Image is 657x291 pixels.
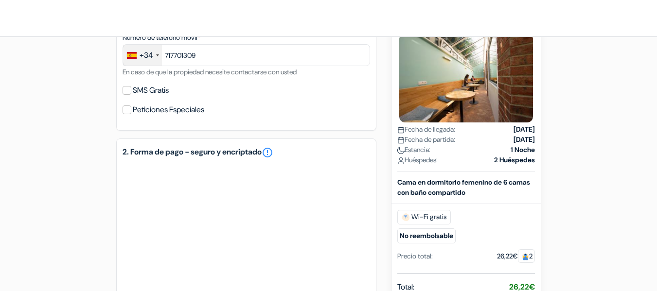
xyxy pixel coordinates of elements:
[514,124,535,135] strong: [DATE]
[397,137,405,144] img: calendar.svg
[397,147,405,154] img: moon.svg
[123,33,200,43] label: Número de teléfono móvil
[262,147,273,158] a: error_outline
[518,249,535,263] span: 2
[397,210,451,224] span: Wi-Fi gratis
[123,68,297,76] small: En caso de que la propiedad necesite contactarse con usted
[522,253,529,260] img: guest.svg
[402,213,409,221] img: free_wifi.svg
[494,155,535,165] strong: 2 Huéspedes
[12,10,133,27] img: AlberguesJuveniles.es
[397,124,455,135] span: Fecha de llegada:
[123,147,370,158] h5: 2. Forma de pago - seguro y encriptado
[133,103,204,117] label: Peticiones Especiales
[397,251,433,261] div: Precio total:
[140,50,153,61] div: +34
[397,157,405,164] img: user_icon.svg
[397,135,455,145] span: Fecha de partida:
[123,45,162,66] div: Spain (España): +34
[511,145,535,155] strong: 1 Noche
[397,178,530,197] b: Cama en dormitorio femenino de 6 camas con baño compartido
[133,84,169,97] label: SMS Gratis
[514,135,535,145] strong: [DATE]
[397,126,405,134] img: calendar.svg
[397,228,456,243] small: No reembolsable
[123,44,370,66] input: 612 34 56 78
[497,251,535,261] div: 26,22€
[397,145,430,155] span: Estancia:
[397,155,438,165] span: Huéspedes:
